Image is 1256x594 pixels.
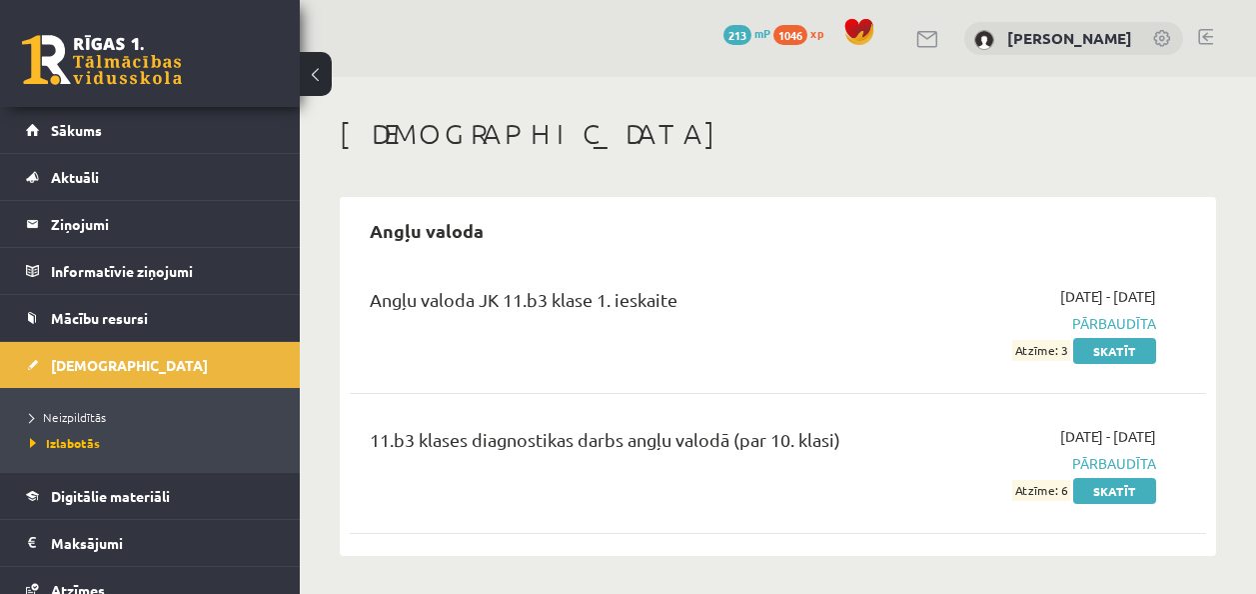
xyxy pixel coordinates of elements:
[30,409,106,425] span: Neizpildītās
[26,107,275,153] a: Sākums
[1060,286,1156,307] span: [DATE] - [DATE]
[1007,28,1132,48] a: [PERSON_NAME]
[754,25,770,41] span: mP
[26,248,275,294] a: Informatīvie ziņojumi
[30,435,100,451] span: Izlabotās
[51,487,170,505] span: Digitālie materiāli
[26,342,275,388] a: [DEMOGRAPHIC_DATA]
[26,473,275,519] a: Digitālie materiāli
[30,434,280,452] a: Izlabotās
[773,25,807,45] span: 1046
[51,168,99,186] span: Aktuāli
[1073,338,1156,364] a: Skatīt
[974,30,994,50] img: Irēna Staģe
[340,117,1216,151] h1: [DEMOGRAPHIC_DATA]
[723,25,770,41] a: 213 mP
[914,453,1156,474] span: Pārbaudīta
[810,25,823,41] span: xp
[51,201,275,247] legend: Ziņojumi
[1060,426,1156,447] span: [DATE] - [DATE]
[773,25,833,41] a: 1046 xp
[1012,480,1070,501] span: Atzīme: 6
[51,520,275,566] legend: Maksājumi
[1012,340,1070,361] span: Atzīme: 3
[914,313,1156,334] span: Pārbaudīta
[26,295,275,341] a: Mācību resursi
[350,207,504,254] h2: Angļu valoda
[26,520,275,566] a: Maksājumi
[723,25,751,45] span: 213
[51,248,275,294] legend: Informatīvie ziņojumi
[51,356,208,374] span: [DEMOGRAPHIC_DATA]
[26,154,275,200] a: Aktuāli
[30,408,280,426] a: Neizpildītās
[370,426,884,463] div: 11.b3 klases diagnostikas darbs angļu valodā (par 10. klasi)
[51,121,102,139] span: Sākums
[26,201,275,247] a: Ziņojumi
[1073,478,1156,504] a: Skatīt
[51,309,148,327] span: Mācību resursi
[22,35,182,85] a: Rīgas 1. Tālmācības vidusskola
[370,286,884,323] div: Angļu valoda JK 11.b3 klase 1. ieskaite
